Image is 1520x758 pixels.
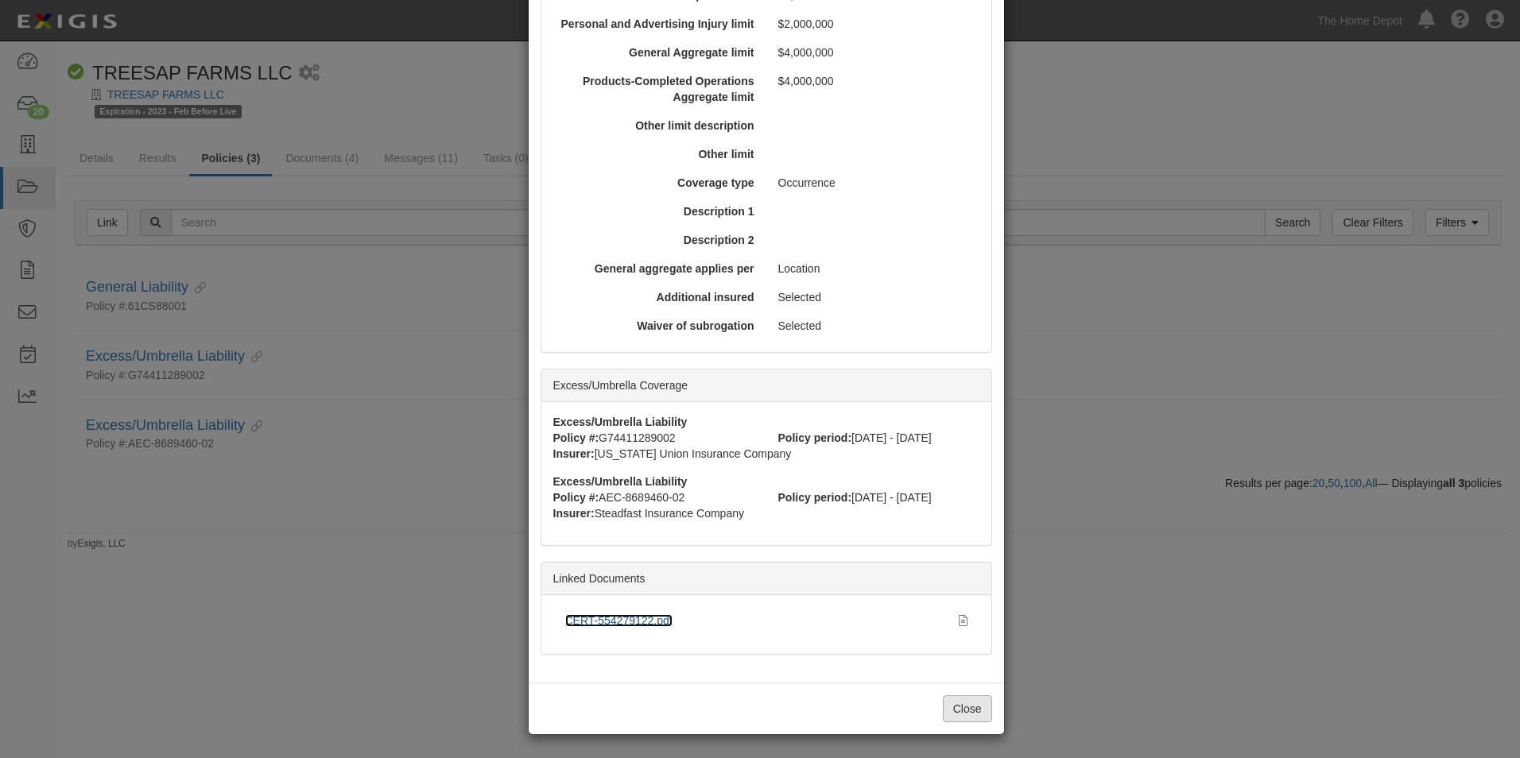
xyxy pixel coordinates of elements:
div: Selected [766,289,985,305]
div: Steadfast Insurance Company [541,505,991,521]
div: General aggregate applies per [548,261,766,277]
div: Occurrence [766,175,985,191]
div: $4,000,000 [766,73,985,89]
strong: Policy #: [553,431,599,444]
div: [DATE] - [DATE] [766,489,991,505]
div: Other limit [548,146,766,162]
div: Linked Documents [541,563,991,595]
strong: Policy #: [553,491,599,504]
div: Other limit description [548,118,766,133]
div: AEC-8689460-02 [541,489,766,505]
strong: Excess/Umbrella Liability [553,416,688,428]
strong: Insurer: [553,507,595,520]
div: $4,000,000 [766,44,985,60]
div: [US_STATE] Union Insurance Company [541,446,991,462]
strong: Policy period: [778,431,852,444]
div: CERT-554279122.pdf [565,613,947,628]
a: CERT-554279122.pdf [565,614,673,627]
div: Description 1 [548,203,766,219]
div: G74411289002 [541,430,766,446]
strong: Excess/Umbrella Liability [553,475,688,488]
div: Products-Completed Operations Aggregate limit [548,73,766,105]
div: General Aggregate limit [548,44,766,60]
div: Waiver of subrogation [548,318,766,334]
div: Location [766,261,985,277]
div: Coverage type [548,175,766,191]
div: Description 2 [548,232,766,248]
button: Close [943,695,992,722]
div: [DATE] - [DATE] [766,430,991,446]
div: Selected [766,318,985,334]
div: Excess/Umbrella Coverage [541,369,991,402]
div: Additional insured [548,289,766,305]
strong: Policy period: [778,491,852,504]
strong: Insurer: [553,447,595,460]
